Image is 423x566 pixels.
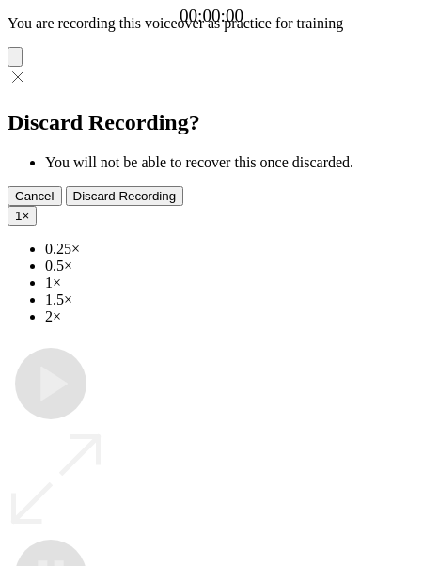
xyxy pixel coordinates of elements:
span: 1 [15,209,22,223]
li: 0.5× [45,258,415,275]
li: You will not be able to recover this once discarded. [45,154,415,171]
h2: Discard Recording? [8,110,415,135]
button: Cancel [8,186,62,206]
li: 1× [45,275,415,291]
p: You are recording this voiceover as practice for training [8,15,415,32]
li: 0.25× [45,241,415,258]
button: Discard Recording [66,186,184,206]
a: 00:00:00 [180,6,243,26]
li: 1.5× [45,291,415,308]
button: 1× [8,206,37,226]
li: 2× [45,308,415,325]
